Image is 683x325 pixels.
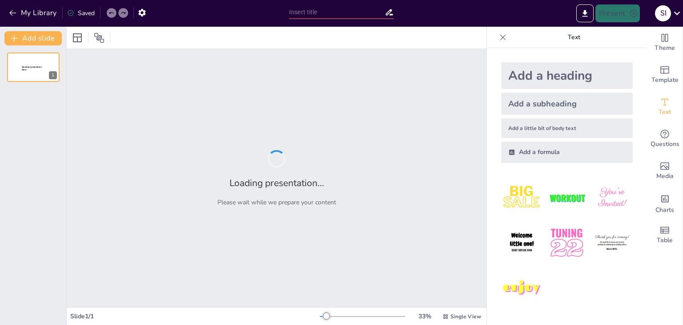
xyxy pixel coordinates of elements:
span: Theme [655,43,675,53]
img: 1.jpeg [501,177,542,219]
span: Table [657,236,673,245]
p: Text [510,27,638,48]
img: 2.jpeg [546,177,587,219]
div: 33 % [414,312,435,321]
h2: Loading presentation... [229,177,324,189]
img: 4.jpeg [501,222,542,264]
button: Add slide [4,31,62,45]
span: Single View [450,313,481,320]
input: Insert title [289,6,385,19]
div: Add a table [647,219,683,251]
img: 5.jpeg [546,222,587,264]
div: Add text boxes [647,91,683,123]
span: Sendsteps presentation editor [22,66,42,71]
p: Please wait while we prepare your content [217,198,336,207]
div: 1 [7,53,60,82]
span: Position [94,32,104,43]
div: Saved [67,9,95,17]
div: Add images, graphics, shapes or video [647,155,683,187]
div: Add a little bit of body text [501,118,633,138]
span: Media [656,171,674,181]
div: Get real-time input from your audience [647,123,683,155]
span: Template [651,75,679,85]
button: Export to PowerPoint [576,4,594,22]
div: s i [655,5,671,21]
span: Questions [651,139,679,149]
button: My Library [7,6,60,20]
div: Slide 1 / 1 [70,312,320,321]
img: 3.jpeg [591,177,633,219]
div: 1 [49,71,57,79]
span: Text [659,107,671,117]
div: Add ready made slides [647,59,683,91]
div: Add a heading [501,62,633,89]
div: Change the overall theme [647,27,683,59]
img: 6.jpeg [591,222,633,264]
div: Add a formula [501,142,633,163]
img: 7.jpeg [501,268,542,309]
button: s i [655,4,671,22]
div: Layout [70,31,84,45]
span: Charts [655,205,674,215]
div: Add charts and graphs [647,187,683,219]
button: Present [595,4,640,22]
div: Add a subheading [501,93,633,115]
